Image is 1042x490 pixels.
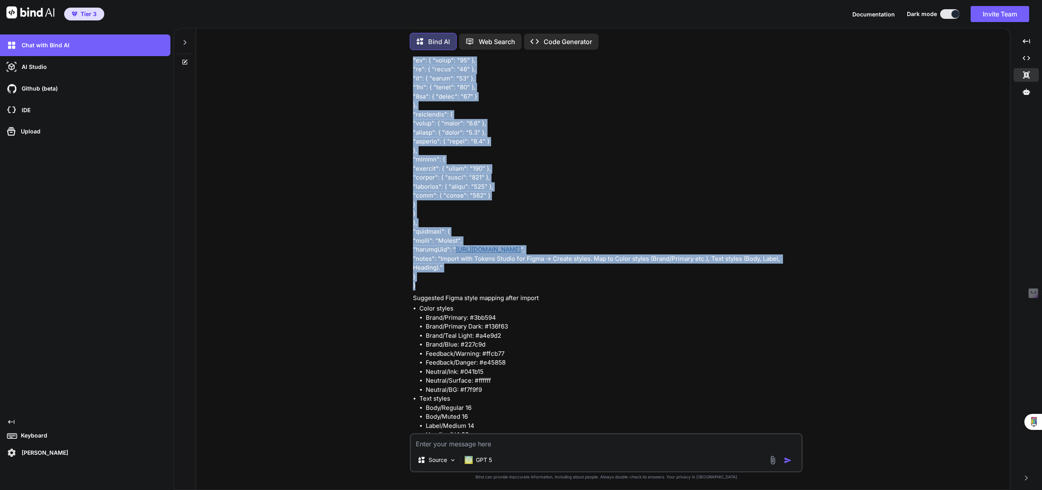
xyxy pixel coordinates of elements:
img: cloudideIcon [5,103,18,117]
img: icon [784,456,792,464]
span: Documentation [852,11,895,18]
p: Bind can provide inaccurate information, including about people. Always double-check its answers.... [410,474,803,480]
img: GPT 5 [465,456,473,464]
img: settings [5,446,18,460]
button: Invite Team [971,6,1029,22]
li: Brand/Primary Dark: #136f63 [426,322,801,331]
li: Neutral/Surface: #ffffff [426,376,801,385]
p: Suggested Figma style mapping after import [413,294,801,303]
p: Github (beta) [18,85,58,93]
p: [PERSON_NAME] [18,449,68,457]
li: Color styles [419,304,801,394]
a: [URL][DOMAIN_NAME] [456,246,521,253]
img: githubDark [5,82,18,95]
p: Keyboard [18,432,47,440]
li: Brand/Primary: #3bb594 [426,313,801,323]
img: Bind AI [6,6,55,18]
p: Source [429,456,447,464]
img: Pick Models [449,457,456,464]
p: Chat with Bind AI [18,41,69,49]
li: Brand/Teal Light: #a4e9d2 [426,331,801,341]
span: Dark mode [907,10,937,18]
span: Tier 3 [81,10,97,18]
p: AI Studio [18,63,47,71]
li: Feedback/Warning: #ffcb77 [426,349,801,359]
img: darkAi-studio [5,60,18,74]
li: Neutral/BG: #f7f9f9 [426,385,801,395]
li: Feedback/Danger: #e45858 [426,358,801,367]
p: Web Search [479,37,515,46]
li: Brand/Blue: #227c9d [426,340,801,349]
li: Label/Medium 14 [426,421,801,431]
img: premium [72,12,77,16]
button: premiumTier 3 [64,8,104,20]
p: Code Generator [544,37,592,46]
p: Bind AI [428,37,450,46]
li: Neutral/Ink: #041b15 [426,367,801,377]
li: Text styles [419,394,801,458]
img: attachment [768,456,777,465]
li: Body/Muted 16 [426,412,801,421]
img: darkChat [5,38,18,52]
button: Documentation [852,10,895,18]
li: Body/Regular 16 [426,403,801,413]
li: Heading/H4 20 [426,430,801,440]
p: IDE [18,106,30,114]
p: GPT 5 [476,456,492,464]
p: Upload [18,127,40,135]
